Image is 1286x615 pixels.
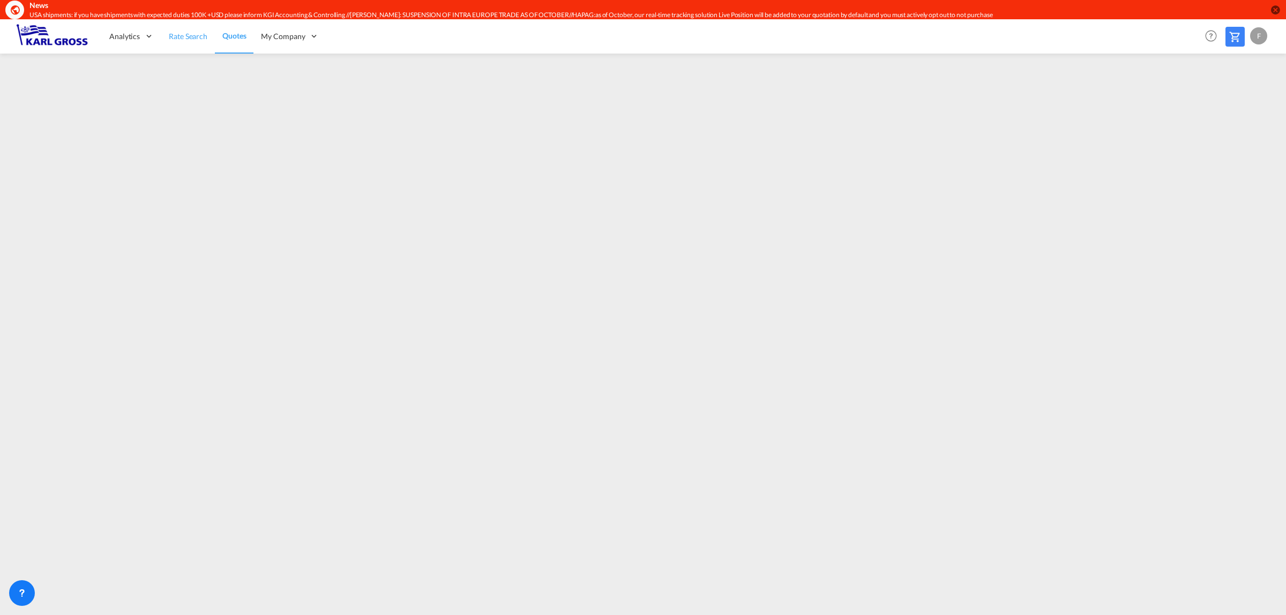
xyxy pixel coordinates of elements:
[1250,27,1267,44] div: F
[1202,27,1225,46] div: Help
[261,31,305,42] span: My Company
[102,19,161,54] div: Analytics
[10,4,20,15] md-icon: icon-earth
[169,32,207,41] span: Rate Search
[1202,27,1220,45] span: Help
[29,11,1089,20] div: USA shipments: if you have shipments with expected duties 100K +USD please inform KGI Accounting ...
[253,19,326,54] div: My Company
[161,19,215,54] a: Rate Search
[109,31,140,42] span: Analytics
[215,19,253,54] a: Quotes
[16,24,88,48] img: 3269c73066d711f095e541db4db89301.png
[1270,4,1281,15] button: icon-close-circle
[222,31,246,40] span: Quotes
